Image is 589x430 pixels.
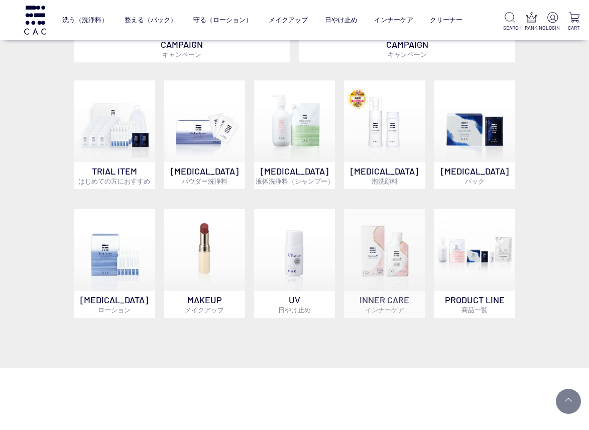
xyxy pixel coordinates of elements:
[461,306,488,314] span: 商品一覧
[74,291,155,318] p: [MEDICAL_DATA]
[74,80,155,189] a: トライアルセット TRIAL ITEMはじめての方におすすめ
[567,24,581,32] p: CART
[372,177,398,185] span: 泡洗顔料
[269,9,308,32] a: メイクアップ
[344,162,425,189] p: [MEDICAL_DATA]
[344,209,425,291] img: インナーケア
[503,24,517,32] p: SEARCH
[525,12,538,32] a: RANKING
[78,177,150,185] span: はじめての方におすすめ
[62,9,108,32] a: 洗う（洗浄料）
[74,162,155,189] p: TRIAL ITEM
[164,80,245,189] a: [MEDICAL_DATA]パウダー洗浄料
[465,177,485,185] span: パック
[525,24,538,32] p: RANKING
[434,80,516,189] a: [MEDICAL_DATA]パック
[434,209,516,318] a: PRODUCT LINE商品一覧
[193,9,252,32] a: 守る（ローション）
[388,50,427,58] span: キャンペーン
[254,80,335,189] a: [MEDICAL_DATA]液体洗浄料（シャンプー）
[278,306,311,314] span: 日やけ止め
[546,12,559,32] a: LOGIN
[23,6,48,34] img: logo
[74,209,155,318] a: [MEDICAL_DATA]ローション
[344,80,425,162] img: 泡洗顔料
[546,24,559,32] p: LOGIN
[434,291,516,318] p: PRODUCT LINE
[325,9,358,32] a: 日やけ止め
[182,177,227,185] span: パウダー洗浄料
[164,162,245,189] p: [MEDICAL_DATA]
[125,9,177,32] a: 整える（パック）
[254,209,335,318] a: UV日やけ止め
[164,209,245,318] a: MAKEUPメイクアップ
[164,291,245,318] p: MAKEUP
[567,12,581,32] a: CART
[162,50,201,58] span: キャンペーン
[74,80,155,162] img: トライアルセット
[374,9,413,32] a: インナーケア
[344,291,425,318] p: INNER CARE
[434,162,516,189] p: [MEDICAL_DATA]
[503,12,517,32] a: SEARCH
[254,291,335,318] p: UV
[430,9,462,32] a: クリーナー
[185,306,224,314] span: メイクアップ
[254,162,335,189] p: [MEDICAL_DATA]
[256,177,334,185] span: 液体洗浄料（シャンプー）
[98,306,131,314] span: ローション
[344,80,425,189] a: 泡洗顔料 [MEDICAL_DATA]泡洗顔料
[344,209,425,318] a: インナーケア INNER CAREインナーケア
[365,306,404,314] span: インナーケア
